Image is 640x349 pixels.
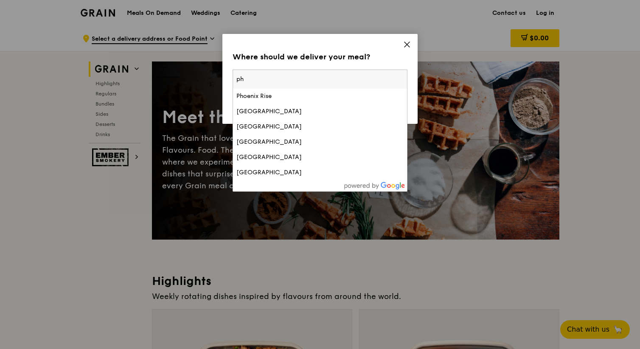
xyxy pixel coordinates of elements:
[236,168,362,177] div: [GEOGRAPHIC_DATA]
[236,138,362,146] div: [GEOGRAPHIC_DATA]
[236,107,362,116] div: [GEOGRAPHIC_DATA]
[236,92,362,101] div: Phoenix Rise
[236,153,362,162] div: [GEOGRAPHIC_DATA]
[236,123,362,131] div: [GEOGRAPHIC_DATA]
[344,182,405,190] img: powered-by-google.60e8a832.png
[233,51,407,63] div: Where should we deliver your meal?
